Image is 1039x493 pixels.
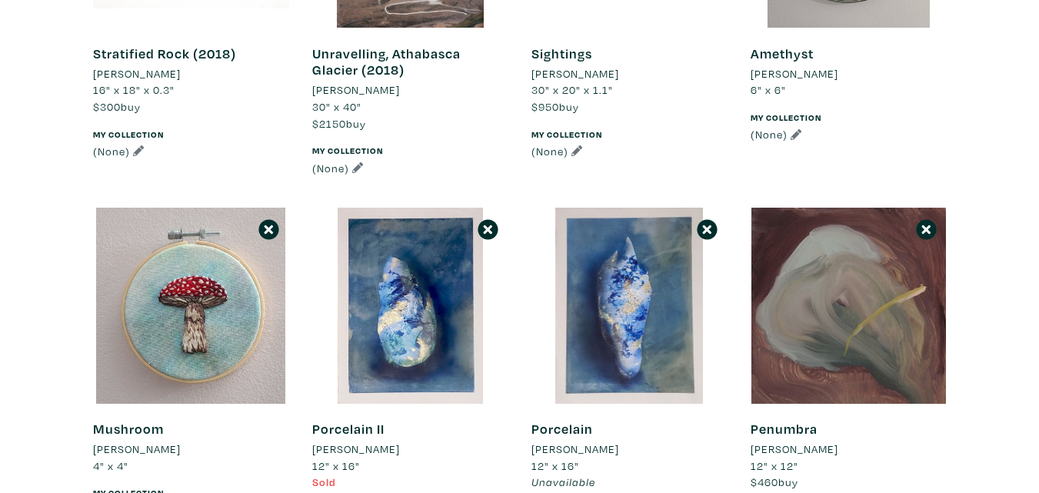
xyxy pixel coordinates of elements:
[751,441,838,458] li: [PERSON_NAME]
[751,458,798,473] span: 12" x 12"
[312,116,366,131] span: buy
[312,475,336,489] span: Sold
[93,45,236,62] a: Stratified Rock (2018)
[312,161,349,175] span: (None)
[751,475,778,489] span: $460
[93,458,128,473] span: 4" x 4"
[531,45,592,62] a: Sightings
[531,475,595,489] span: Unavailable
[751,475,798,489] span: buy
[751,82,786,97] span: 6" x 6"
[312,458,360,473] span: 12" x 16"
[531,65,728,82] a: [PERSON_NAME]
[312,441,508,458] a: [PERSON_NAME]
[531,441,619,458] li: [PERSON_NAME]
[93,65,181,82] li: [PERSON_NAME]
[531,65,619,82] li: [PERSON_NAME]
[93,441,181,458] li: [PERSON_NAME]
[93,99,121,114] span: $300
[751,112,947,123] h6: My Collection
[531,99,579,114] span: buy
[312,441,400,458] li: [PERSON_NAME]
[93,99,141,114] span: buy
[312,82,508,98] a: [PERSON_NAME]
[312,82,400,98] li: [PERSON_NAME]
[751,420,818,438] a: Penumbra
[312,116,346,131] span: $2150
[312,145,508,156] h6: My Collection
[93,420,164,438] a: Mushroom
[93,82,175,97] span: 16" x 18" x 0.3"
[531,144,568,158] span: (None)
[531,441,728,458] a: [PERSON_NAME]
[531,458,579,473] span: 12" x 16"
[93,129,289,140] h6: My Collection
[93,144,130,158] span: (None)
[751,65,838,82] li: [PERSON_NAME]
[751,65,947,82] a: [PERSON_NAME]
[751,45,814,62] a: Amethyst
[531,129,728,140] h6: My Collection
[312,45,461,79] a: Unravelling, Athabasca Glacier (2018)
[312,99,361,114] span: 30" x 40"
[531,420,593,438] a: Porcelain
[531,99,559,114] span: $950
[93,65,289,82] a: [PERSON_NAME]
[312,420,385,438] a: Porcelain II
[751,441,947,458] a: [PERSON_NAME]
[751,127,788,142] span: (None)
[531,82,613,97] span: 30" x 20" x 1.1"
[93,441,289,458] a: [PERSON_NAME]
